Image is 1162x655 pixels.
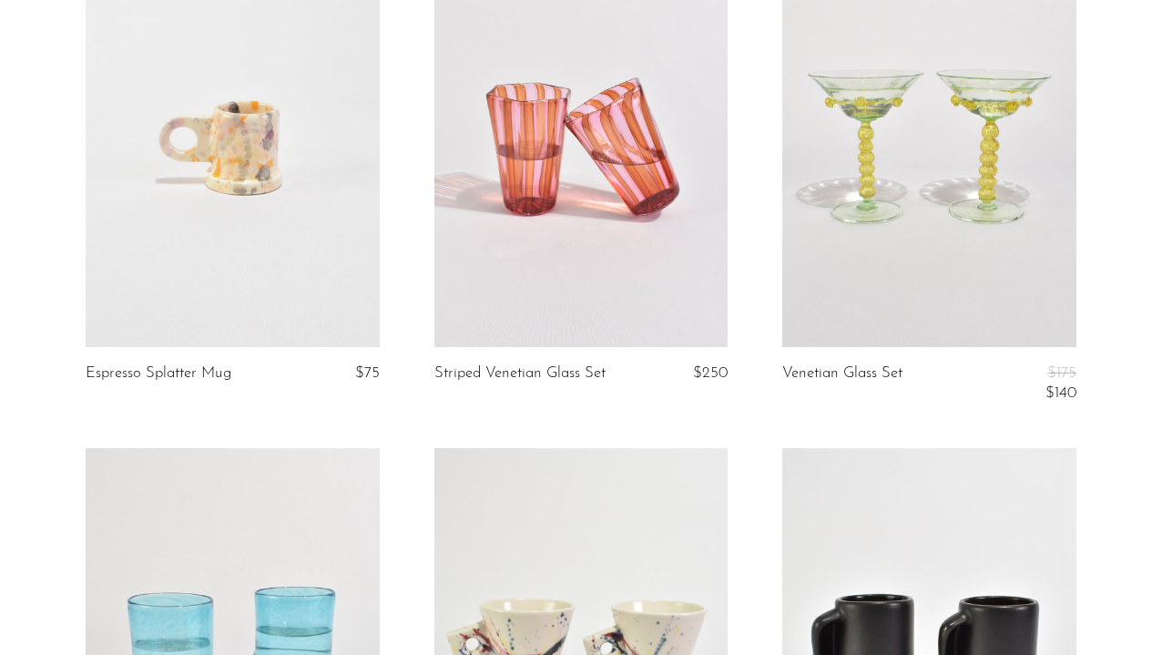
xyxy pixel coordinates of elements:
span: $250 [693,365,728,381]
a: Espresso Splatter Mug [86,365,231,382]
a: Venetian Glass Set [782,365,902,403]
span: $75 [355,365,380,381]
a: Striped Venetian Glass Set [434,365,606,382]
span: $175 [1047,365,1076,381]
span: $140 [1045,385,1076,401]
